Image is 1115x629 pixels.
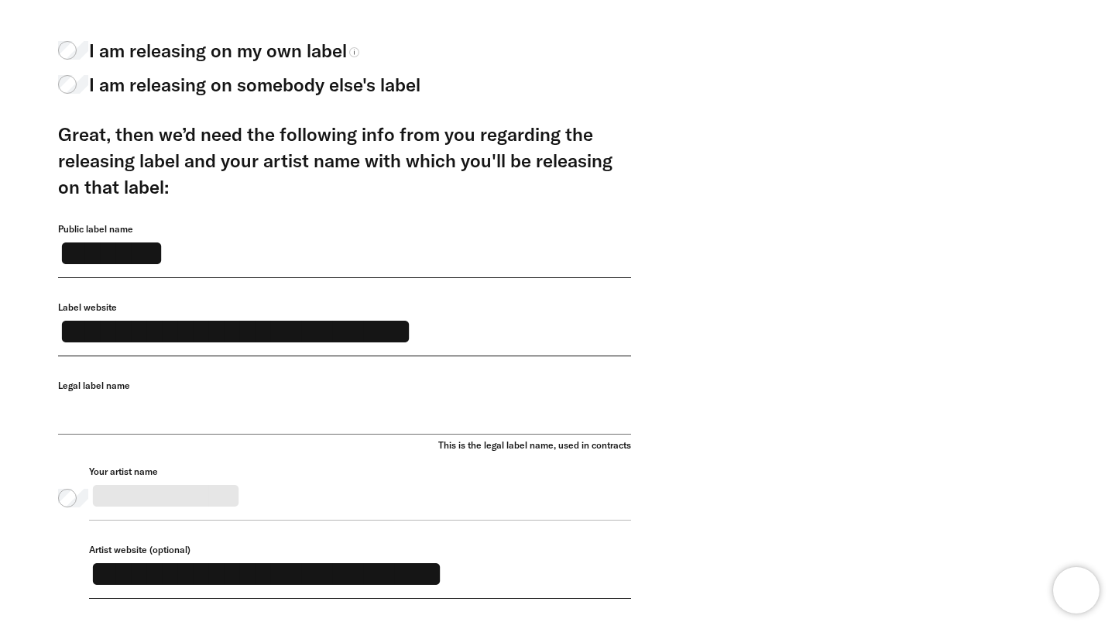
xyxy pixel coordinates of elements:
span: I am releasing on somebody else's label [89,71,420,98]
label: Label website [58,301,631,314]
iframe: Brevo live chat [1053,567,1100,614]
div: Great, then we’d need the following info from you regarding the releasing label and your artist n... [58,121,631,200]
label: Public label name [58,223,631,235]
input: Your artist name Artist website (optional) [58,489,88,507]
span: I am releasing on my own label [89,37,347,64]
label: Artist website (optional) [89,544,631,556]
input: I am releasing on my own label [58,41,88,60]
div: This is the legal label name, used in contracts [58,439,631,458]
input: Your artist name Artist website (optional) [89,544,631,599]
label: Legal label name [58,380,631,392]
input: I am releasing on somebody else's label [58,75,88,94]
label: Your artist name [89,466,631,478]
